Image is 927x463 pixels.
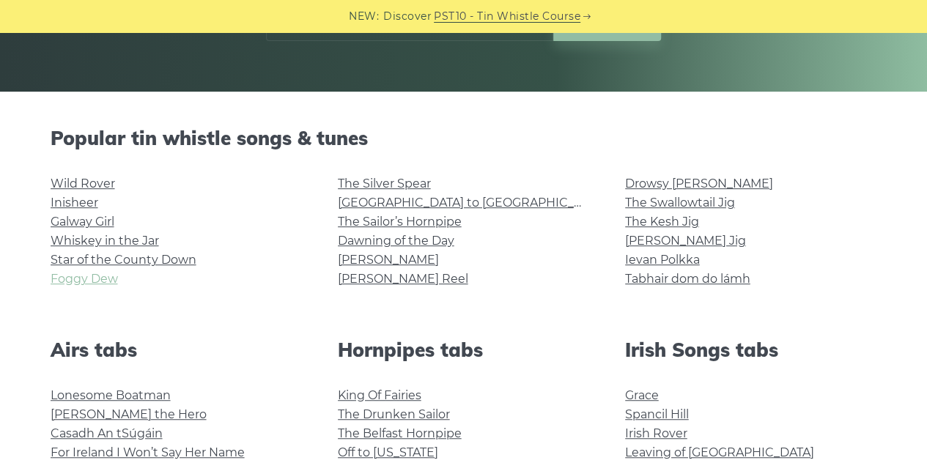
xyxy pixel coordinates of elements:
[338,253,439,267] a: [PERSON_NAME]
[338,426,462,440] a: The Belfast Hornpipe
[625,234,746,248] a: [PERSON_NAME] Jig
[338,215,462,229] a: The Sailor’s Hornpipe
[51,127,877,149] h2: Popular tin whistle songs & tunes
[625,272,750,286] a: Tabhair dom do lámh
[338,338,590,361] h2: Hornpipes tabs
[338,272,468,286] a: [PERSON_NAME] Reel
[51,445,245,459] a: For Ireland I Won’t Say Her Name
[625,215,699,229] a: The Kesh Jig
[349,8,379,25] span: NEW:
[51,196,98,210] a: Inisheer
[383,8,432,25] span: Discover
[51,234,159,248] a: Whiskey in the Jar
[51,388,171,402] a: Lonesome Boatman
[434,8,580,25] a: PST10 - Tin Whistle Course
[51,426,163,440] a: Casadh An tSúgáin
[51,177,115,190] a: Wild Rover
[625,445,814,459] a: Leaving of [GEOGRAPHIC_DATA]
[625,196,735,210] a: The Swallowtail Jig
[625,426,687,440] a: Irish Rover
[625,253,700,267] a: Ievan Polkka
[338,445,438,459] a: Off to [US_STATE]
[338,234,454,248] a: Dawning of the Day
[625,388,659,402] a: Grace
[51,407,207,421] a: [PERSON_NAME] the Hero
[51,253,196,267] a: Star of the County Down
[625,338,877,361] h2: Irish Songs tabs
[338,388,421,402] a: King Of Fairies
[338,177,431,190] a: The Silver Spear
[51,338,303,361] h2: Airs tabs
[338,407,450,421] a: The Drunken Sailor
[338,196,608,210] a: [GEOGRAPHIC_DATA] to [GEOGRAPHIC_DATA]
[51,272,118,286] a: Foggy Dew
[625,407,689,421] a: Spancil Hill
[625,177,773,190] a: Drowsy [PERSON_NAME]
[51,215,114,229] a: Galway Girl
